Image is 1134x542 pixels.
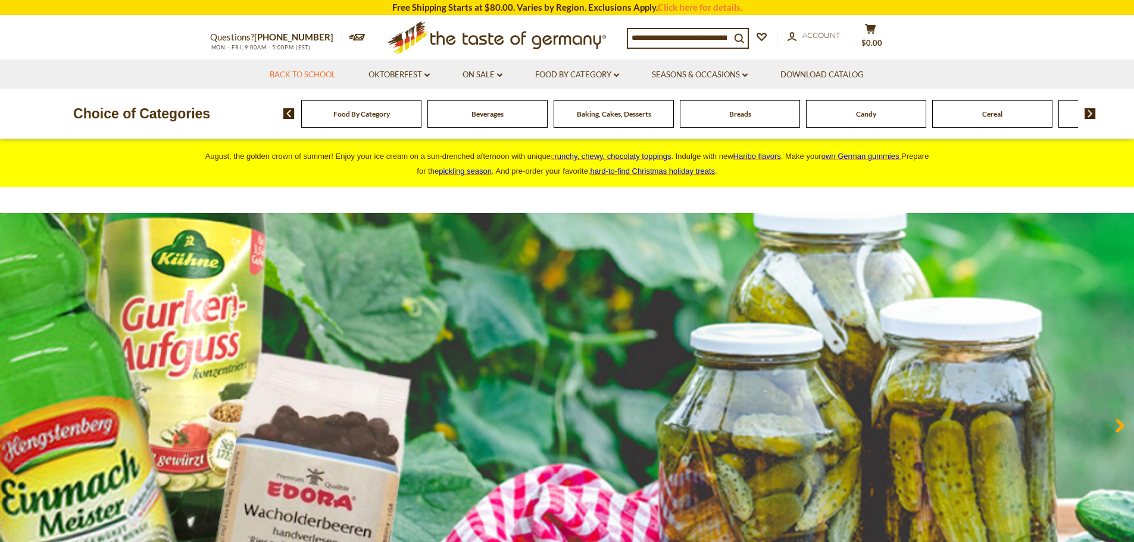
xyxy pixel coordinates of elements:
a: Oktoberfest [368,68,430,82]
span: August, the golden crown of summer! Enjoy your ice cream on a sun-drenched afternoon with unique ... [205,152,929,176]
img: previous arrow [283,108,295,119]
a: Seasons & Occasions [652,68,748,82]
span: own German gummies [821,152,899,161]
a: Beverages [471,109,504,118]
a: Click here for details. [658,2,742,12]
a: own German gummies. [821,152,901,161]
a: Food By Category [535,68,619,82]
a: Breads [729,109,751,118]
a: Account [788,29,841,42]
img: next arrow [1085,108,1096,119]
a: Back to School [270,68,336,82]
a: Cereal [982,109,1002,118]
a: Baking, Cakes, Desserts [577,109,651,118]
a: Download Catalog [780,68,864,82]
a: Haribo flavors [733,152,781,161]
p: Questions? [210,30,342,45]
a: Food By Category [333,109,390,118]
button: $0.00 [853,23,889,53]
a: On Sale [463,68,502,82]
a: [PHONE_NUMBER] [254,32,333,42]
a: Candy [856,109,876,118]
span: . [591,167,717,176]
span: runchy, chewy, chocolaty toppings [554,152,671,161]
span: Account [802,30,841,40]
span: $0.00 [861,38,882,48]
a: hard-to-find Christmas holiday treats [591,167,716,176]
span: MON - FRI, 9:00AM - 5:00PM (EST) [210,44,311,51]
a: crunchy, chewy, chocolaty toppings [551,152,671,161]
a: pickling season [439,167,492,176]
